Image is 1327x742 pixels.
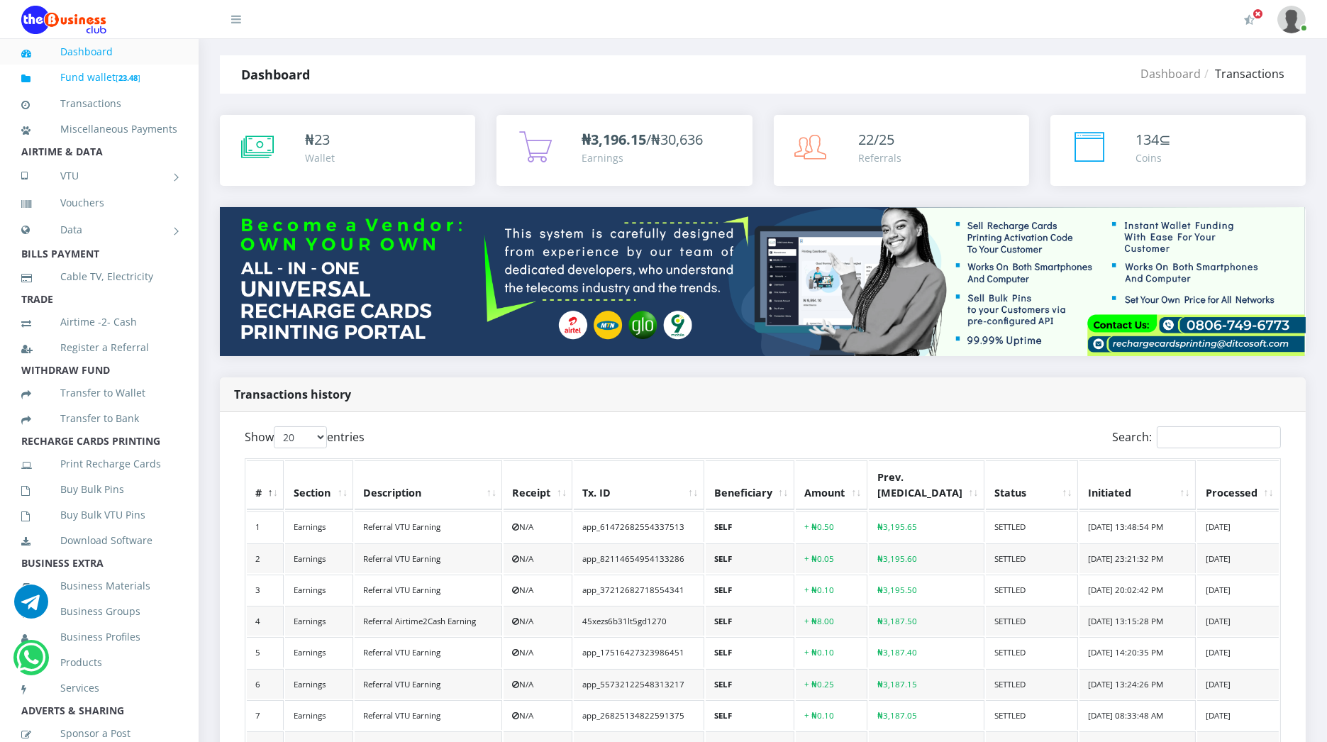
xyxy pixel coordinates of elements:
[796,669,867,699] td: + ₦0.25
[21,473,177,506] a: Buy Bulk Pins
[285,460,353,510] th: Section: activate to sort column ascending
[706,700,794,730] td: SELF
[869,606,984,636] td: ₦3,187.50
[1136,130,1159,149] span: 134
[706,543,794,573] td: SELF
[706,511,794,541] td: SELF
[1244,14,1255,26] i: Activate Your Membership
[355,460,502,510] th: Description: activate to sort column ascending
[574,460,704,510] th: Tx. ID: activate to sort column ascending
[504,575,572,604] td: N/A
[986,575,1078,604] td: SETTLED
[796,460,867,510] th: Amount: activate to sort column ascending
[1197,637,1279,667] td: [DATE]
[220,115,475,186] a: ₦23 Wallet
[285,700,353,730] td: Earnings
[21,621,177,653] a: Business Profiles
[504,669,572,699] td: N/A
[21,260,177,293] a: Cable TV, Electricity
[355,575,502,604] td: Referral VTU Earning
[1079,637,1196,667] td: [DATE] 14:20:35 PM
[285,606,353,636] td: Earnings
[869,669,984,699] td: ₦3,187.15
[986,637,1078,667] td: SETTLED
[869,637,984,667] td: ₦3,187.40
[21,6,106,34] img: Logo
[247,606,284,636] td: 4
[706,606,794,636] td: SELF
[247,460,284,510] th: #: activate to sort column descending
[21,595,177,628] a: Business Groups
[247,669,284,699] td: 6
[247,637,284,667] td: 5
[1197,575,1279,604] td: [DATE]
[1079,460,1196,510] th: Initiated: activate to sort column ascending
[1277,6,1306,33] img: User
[21,448,177,480] a: Print Recharge Cards
[21,646,177,679] a: Products
[21,87,177,120] a: Transactions
[247,700,284,730] td: 7
[285,575,353,604] td: Earnings
[796,700,867,730] td: + ₦0.10
[796,606,867,636] td: + ₦8.00
[247,543,284,573] td: 2
[305,150,335,165] div: Wallet
[869,575,984,604] td: ₦3,195.50
[220,207,1306,356] img: multitenant_rcp.png
[1197,543,1279,573] td: [DATE]
[355,669,502,699] td: Referral VTU Earning
[986,700,1078,730] td: SETTLED
[1197,511,1279,541] td: [DATE]
[706,669,794,699] td: SELF
[986,460,1078,510] th: Status: activate to sort column ascending
[706,637,794,667] td: SELF
[706,575,794,604] td: SELF
[774,115,1029,186] a: 22/25 Referrals
[496,115,752,186] a: ₦3,196.15/₦30,636 Earnings
[1201,65,1284,82] li: Transactions
[1197,606,1279,636] td: [DATE]
[706,460,794,510] th: Beneficiary: activate to sort column ascending
[21,499,177,531] a: Buy Bulk VTU Pins
[1253,9,1263,19] span: Activate Your Membership
[355,543,502,573] td: Referral VTU Earning
[21,402,177,435] a: Transfer to Bank
[504,700,572,730] td: N/A
[504,511,572,541] td: N/A
[355,511,502,541] td: Referral VTU Earning
[986,606,1078,636] td: SETTLED
[796,575,867,604] td: + ₦0.10
[574,606,704,636] td: 45xezs6b31lt5gd1270
[574,543,704,573] td: app_82114654954133286
[21,570,177,602] a: Business Materials
[1157,426,1281,448] input: Search:
[1079,669,1196,699] td: [DATE] 13:24:26 PM
[118,72,138,83] b: 23.48
[21,212,177,248] a: Data
[355,637,502,667] td: Referral VTU Earning
[504,460,572,510] th: Receipt: activate to sort column ascending
[16,651,45,675] a: Chat for support
[21,187,177,219] a: Vouchers
[1079,606,1196,636] td: [DATE] 13:15:28 PM
[582,130,703,149] span: /₦30,636
[574,575,704,604] td: app_37212682718554341
[245,426,365,448] label: Show entries
[21,113,177,145] a: Miscellaneous Payments
[1197,700,1279,730] td: [DATE]
[582,150,703,165] div: Earnings
[21,306,177,338] a: Airtime -2- Cash
[986,543,1078,573] td: SETTLED
[1197,669,1279,699] td: [DATE]
[355,606,502,636] td: Referral Airtime2Cash Earning
[1197,460,1279,510] th: Processed: activate to sort column ascending
[285,511,353,541] td: Earnings
[21,672,177,704] a: Services
[116,72,140,83] small: [ ]
[859,130,895,149] span: 22/25
[582,130,646,149] b: ₦3,196.15
[285,669,353,699] td: Earnings
[504,606,572,636] td: N/A
[869,511,984,541] td: ₦3,195.65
